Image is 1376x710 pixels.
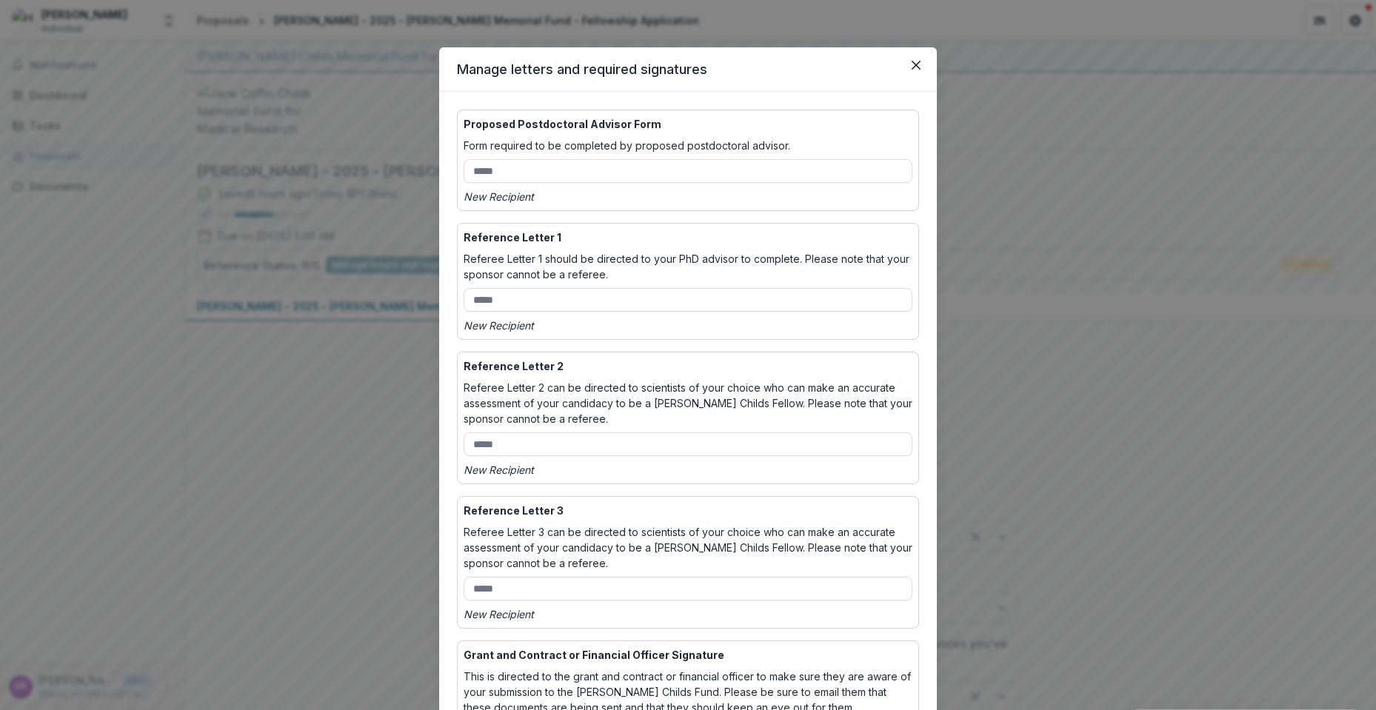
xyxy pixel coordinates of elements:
p: New Recipient [464,606,534,622]
p: Proposed Postdoctoral Advisor Form [464,116,912,132]
header: Manage letters and required signatures [439,47,937,92]
p: Form required to be completed by proposed postdoctoral advisor. [464,138,912,153]
p: New Recipient [464,189,534,204]
button: Close [904,53,928,77]
p: Referee Letter 1 should be directed to your PhD advisor to complete. Please note that your sponso... [464,251,912,282]
p: New Recipient [464,462,534,478]
p: Reference Letter 2 [464,358,912,374]
p: New Recipient [464,318,534,333]
p: Grant and Contract or Financial Officer Signature [464,647,912,663]
p: Referee Letter 3 can be directed to scientists of your choice who can make an accurate assessment... [464,524,912,571]
p: Reference Letter 3 [464,503,912,518]
p: Referee Letter 2 can be directed to scientists of your choice who can make an accurate assessment... [464,380,912,426]
p: Reference Letter 1 [464,230,912,245]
